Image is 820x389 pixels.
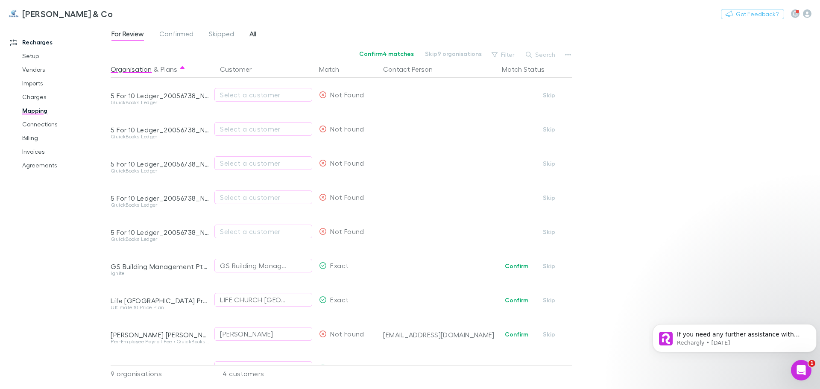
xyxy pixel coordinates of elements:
[220,260,290,271] div: GS Building Management Pty Ltd
[14,49,115,63] a: Setup
[220,363,290,373] div: Ribbon Building Management Pty Ltd
[111,365,213,382] div: 9 organisations
[536,227,563,237] button: Skip
[330,159,364,167] span: Not Found
[214,327,312,341] button: [PERSON_NAME]
[111,296,210,305] div: Life [GEOGRAPHIC_DATA] Pre-Schools Pty Limited
[330,125,364,133] span: Not Found
[111,237,210,242] div: QuickBooks Ledger
[111,61,210,78] div: &
[220,158,307,168] div: Select a customer
[791,360,811,380] iframe: Intercom live chat
[2,35,115,49] a: Recharges
[14,131,115,145] a: Billing
[220,192,307,202] div: Select a customer
[3,3,118,24] a: [PERSON_NAME] & Co
[214,293,312,307] button: LIFE CHURCH [GEOGRAPHIC_DATA] PRE-SCHOOLS PTY LIMITED
[220,295,290,305] div: LIFE CHURCH [GEOGRAPHIC_DATA] PRE-SCHOOLS PTY LIMITED
[330,261,348,269] span: Exact
[383,331,495,339] div: [EMAIL_ADDRESS][DOMAIN_NAME]
[14,158,115,172] a: Agreements
[536,329,563,339] button: Skip
[220,226,307,237] div: Select a customer
[209,29,234,41] span: Skipped
[111,331,210,339] div: [PERSON_NAME] [PERSON_NAME] Style & Beauty
[111,134,210,139] div: QuickBooks Ledger
[14,104,115,117] a: Mapping
[354,49,419,59] button: Confirm4 matches
[111,91,210,100] div: 5 For 10 Ledger_20056738_None_1
[499,363,534,374] button: Confirm
[808,360,815,367] span: 1
[161,61,177,78] button: Plans
[214,361,312,375] button: Ribbon Building Management Pty Ltd
[721,9,784,19] button: Got Feedback?
[213,365,316,382] div: 4 customers
[536,261,563,271] button: Skip
[499,329,534,339] button: Confirm
[111,61,152,78] button: Organisation
[330,193,364,201] span: Not Found
[536,193,563,203] button: Skip
[111,168,210,173] div: QuickBooks Ledger
[536,158,563,169] button: Skip
[419,49,487,59] button: Skip9 organisations
[536,90,563,100] button: Skip
[111,365,210,373] div: Ribbon Building Management Pty Ltd
[111,262,210,271] div: GS Building Management Pty Ltd
[111,126,210,134] div: 5 For 10 Ledger_20056738_None_2
[111,339,210,344] div: Per-Employee Payroll Fee • QuickBooks Online Plus
[330,91,364,99] span: Not Found
[487,50,520,60] button: Filter
[111,160,210,168] div: 5 For 10 Ledger_20056738_None_3
[220,124,307,134] div: Select a customer
[330,330,364,338] span: Not Found
[220,329,273,339] div: [PERSON_NAME]
[111,305,210,310] div: Ultimate 10 Price Plan
[220,90,307,100] div: Select a customer
[319,61,349,78] button: Match
[521,50,560,60] button: Search
[214,156,312,170] button: Select a customer
[330,364,348,372] span: Exact
[214,259,312,272] button: GS Building Management Pty Ltd
[536,124,563,135] button: Skip
[383,61,443,78] button: Contact Person
[214,190,312,204] button: Select a customer
[111,228,210,237] div: 5 For 10 Ledger_20056738_None_5
[536,363,563,374] button: Skip
[111,100,210,105] div: QuickBooks Ledger
[214,122,312,136] button: Select a customer
[499,295,534,305] button: Confirm
[111,271,210,276] div: Ignite
[214,88,312,102] button: Select a customer
[111,202,210,208] div: QuickBooks Ledger
[159,29,193,41] span: Confirmed
[330,295,348,304] span: Exact
[249,29,256,41] span: All
[14,63,115,76] a: Vendors
[14,90,115,104] a: Charges
[14,145,115,158] a: Invoices
[220,61,262,78] button: Customer
[214,225,312,238] button: Select a customer
[22,9,113,19] h3: [PERSON_NAME] & Co
[9,9,19,19] img: Cruz & Co's Logo
[14,76,115,90] a: Imports
[502,61,555,78] button: Match Status
[111,194,210,202] div: 5 For 10 Ledger_20056738_None_4
[536,295,563,305] button: Skip
[649,306,820,366] iframe: Intercom notifications message
[330,227,364,235] span: Not Found
[14,117,115,131] a: Connections
[499,261,534,271] button: Confirm
[111,29,144,41] span: For Review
